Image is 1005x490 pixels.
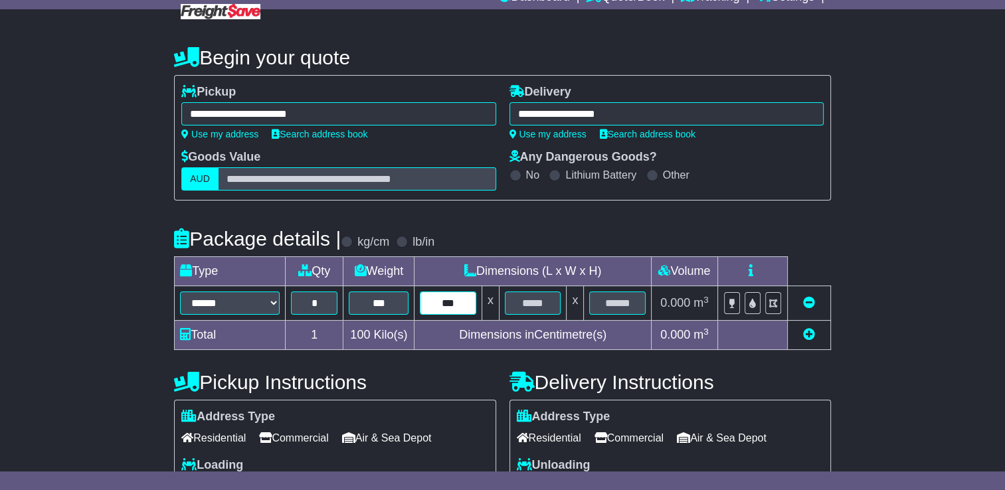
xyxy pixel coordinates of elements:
td: Total [175,321,286,350]
label: Any Dangerous Goods? [509,150,657,165]
span: 0.000 [660,296,690,309]
img: Freight Save [181,4,260,19]
sup: 3 [703,327,709,337]
span: m [693,296,709,309]
h4: Package details | [174,228,341,250]
sup: 3 [703,295,709,305]
span: Air & Sea Depot [677,428,767,448]
span: Residential [181,428,246,448]
label: kg/cm [357,235,389,250]
a: Search address book [600,129,695,139]
span: Residential [517,428,581,448]
td: Kilo(s) [343,321,414,350]
label: Pickup [181,85,236,100]
label: Address Type [181,410,275,424]
td: x [482,286,499,321]
label: Unloading [517,458,591,473]
label: No [526,169,539,181]
a: Add new item [803,328,815,341]
label: Other [663,169,689,181]
td: Volume [651,257,717,286]
td: Dimensions (L x W x H) [414,257,651,286]
label: Loading [181,458,243,473]
td: Dimensions in Centimetre(s) [414,321,651,350]
label: AUD [181,167,219,191]
span: 0.000 [660,328,690,341]
a: Remove this item [803,296,815,309]
span: Commercial [259,428,328,448]
a: Search address book [272,129,367,139]
td: Weight [343,257,414,286]
h4: Pickup Instructions [174,371,496,393]
h4: Delivery Instructions [509,371,831,393]
label: Lithium Battery [565,169,636,181]
td: Type [175,257,286,286]
span: Air & Sea Depot [342,428,432,448]
td: Qty [286,257,343,286]
span: 100 [350,328,370,341]
a: Use my address [181,129,258,139]
label: Goods Value [181,150,260,165]
td: x [567,286,584,321]
a: Use my address [509,129,587,139]
label: Delivery [509,85,571,100]
label: Address Type [517,410,610,424]
span: m [693,328,709,341]
span: Commercial [594,428,664,448]
h4: Begin your quote [174,46,831,68]
td: 1 [286,321,343,350]
label: lb/in [412,235,434,250]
